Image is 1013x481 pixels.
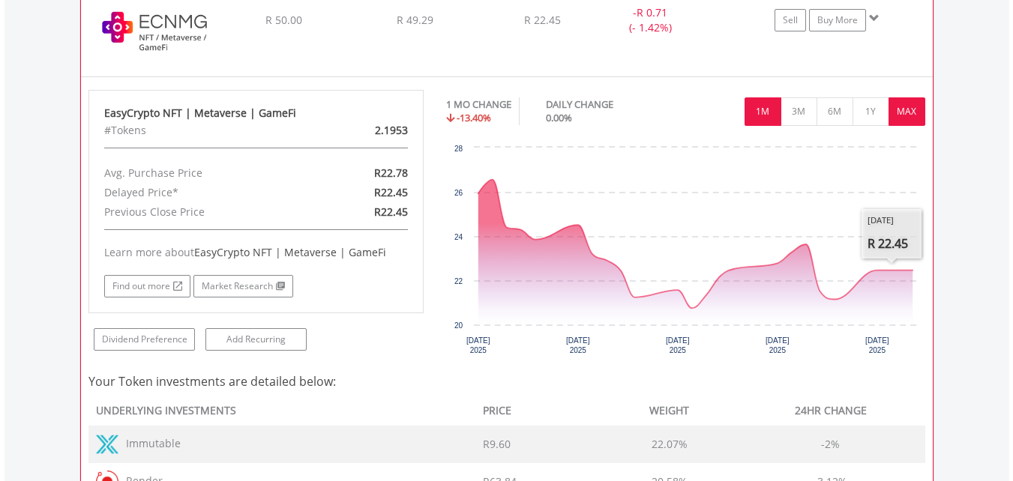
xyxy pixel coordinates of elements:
[781,97,817,126] button: 3M
[775,9,806,31] a: Sell
[594,5,706,35] div: - (- 1.42%)
[865,336,889,354] text: [DATE] 2025
[96,433,118,456] img: TOKEN.IMX.png
[483,437,511,451] span: R9.60
[104,245,409,260] div: Learn more about
[93,121,310,140] div: #Tokens
[457,111,491,124] span: -13.40%
[853,97,889,126] button: 1Y
[889,97,925,126] button: MAX
[475,398,603,426] th: PRICE
[454,321,463,330] text: 20
[466,336,490,354] text: [DATE] 2025
[104,275,190,297] a: Find out more
[310,121,419,140] div: 2.1953
[194,245,386,259] span: EasyCrypto NFT | Metaverse | GameFi
[93,183,310,202] div: Delayed Price*
[736,426,925,463] td: -2%
[374,185,408,199] span: R22.45
[104,106,409,121] div: EasyCrypto NFT | Metaverse | GameFi
[205,328,307,351] a: Add Recurring
[546,111,572,124] span: 0.00%
[446,97,511,112] div: 1 MO CHANGE
[446,140,925,365] svg: Interactive chart
[454,189,463,197] text: 26
[94,328,195,351] a: Dividend Preference
[745,97,781,126] button: 1M
[546,97,666,112] div: DAILY CHANGE
[88,372,925,390] h4: Your Token investments are detailed below:
[88,398,475,426] th: UNDERLYING INVESTMENTS
[374,205,408,219] span: R22.45
[566,336,590,354] text: [DATE] 2025
[666,336,690,354] text: [DATE] 2025
[397,13,433,27] span: R 49.29
[809,9,866,31] a: Buy More
[93,163,310,183] div: Avg. Purchase Price
[524,13,561,27] span: R 22.45
[637,5,667,19] span: R 0.71
[736,398,925,426] th: 24HR CHANGE
[603,426,736,463] td: 22.07%
[265,13,302,27] span: R 50.00
[454,145,463,153] text: 28
[603,398,736,426] th: WEIGHT
[193,275,293,297] a: Market Research
[454,277,463,285] text: 22
[454,233,463,241] text: 24
[374,166,408,180] span: R22.78
[118,436,181,450] span: Immutable
[446,140,925,365] div: Chart. Highcharts interactive chart.
[817,97,853,126] button: 6M
[766,336,790,354] text: [DATE] 2025
[93,202,310,222] div: Previous Close Price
